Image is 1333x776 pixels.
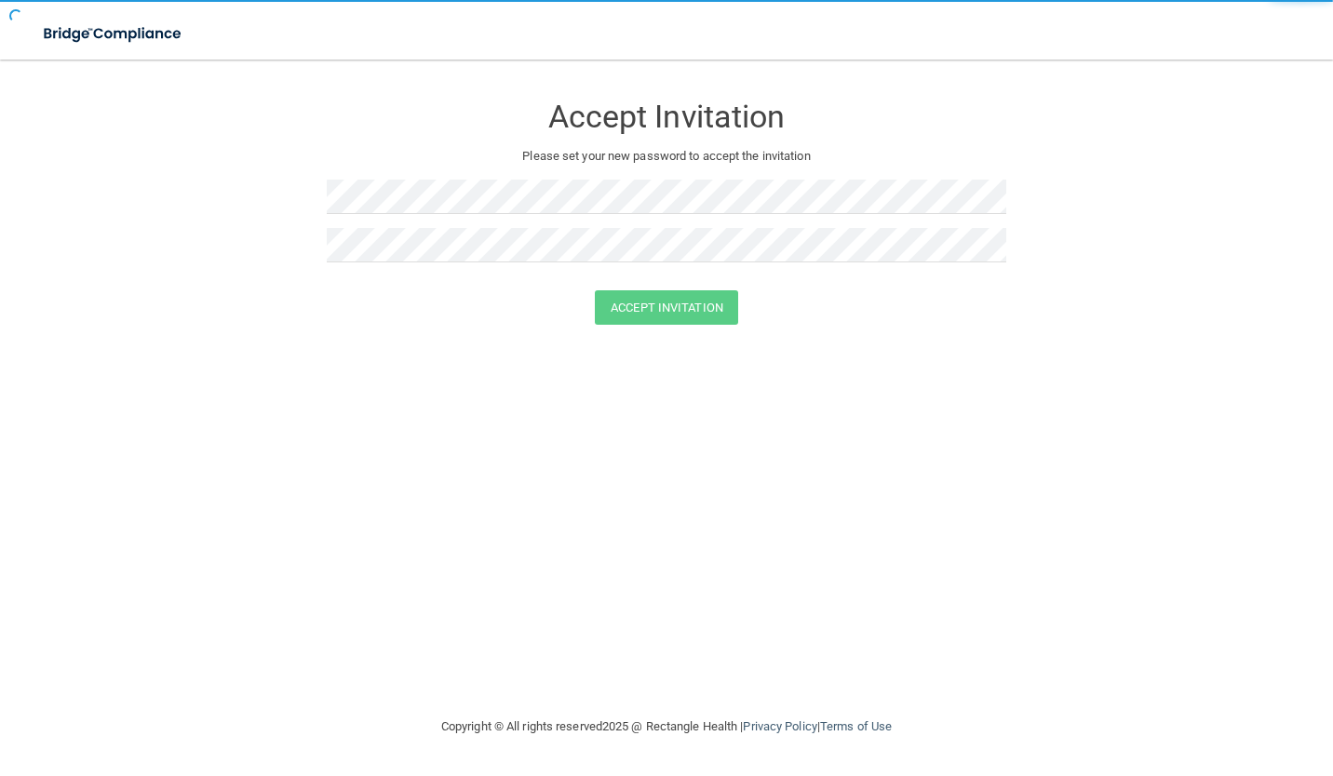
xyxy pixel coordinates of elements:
[341,145,992,167] p: Please set your new password to accept the invitation
[327,100,1006,134] h3: Accept Invitation
[595,290,738,325] button: Accept Invitation
[820,719,892,733] a: Terms of Use
[327,697,1006,756] div: Copyright © All rights reserved 2025 @ Rectangle Health | |
[28,15,199,53] img: bridge_compliance_login_screen.278c3ca4.svg
[743,719,816,733] a: Privacy Policy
